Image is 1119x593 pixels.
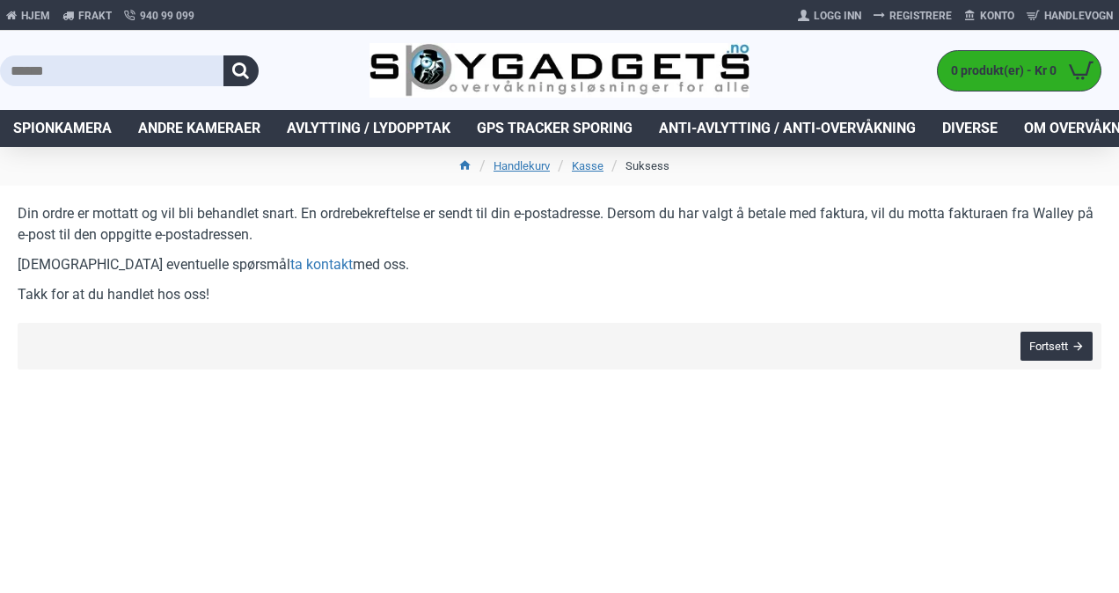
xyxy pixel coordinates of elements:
[814,8,861,24] span: Logg Inn
[494,157,550,175] a: Handlekurv
[78,8,112,24] span: Frakt
[290,254,353,275] a: ta kontakt
[572,157,603,175] a: Kasse
[138,118,260,139] span: Andre kameraer
[942,118,998,139] span: Diverse
[646,110,929,147] a: Anti-avlytting / Anti-overvåkning
[13,118,112,139] span: Spionkamera
[18,203,1101,245] p: Din ordre er mottatt og vil bli behandlet snart. En ordrebekreftelse er sendt til din e-postadres...
[369,43,750,98] img: SpyGadgets.no
[464,110,646,147] a: GPS Tracker Sporing
[792,2,867,30] a: Logg Inn
[659,118,916,139] span: Anti-avlytting / Anti-overvåkning
[274,110,464,147] a: Avlytting / Lydopptak
[18,284,1101,305] p: Takk for at du handlet hos oss!
[889,8,952,24] span: Registrere
[1020,332,1093,361] a: Fortsett
[477,118,633,139] span: GPS Tracker Sporing
[938,62,1061,80] span: 0 produkt(er) - Kr 0
[1044,8,1113,24] span: Handlevogn
[125,110,274,147] a: Andre kameraer
[287,118,450,139] span: Avlytting / Lydopptak
[867,2,958,30] a: Registrere
[938,51,1101,91] a: 0 produkt(er) - Kr 0
[958,2,1020,30] a: Konto
[980,8,1014,24] span: Konto
[18,254,1101,275] p: [DEMOGRAPHIC_DATA] eventuelle spørsmål med oss.
[1020,2,1119,30] a: Handlevogn
[140,8,194,24] span: 940 99 099
[929,110,1011,147] a: Diverse
[21,8,50,24] span: Hjem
